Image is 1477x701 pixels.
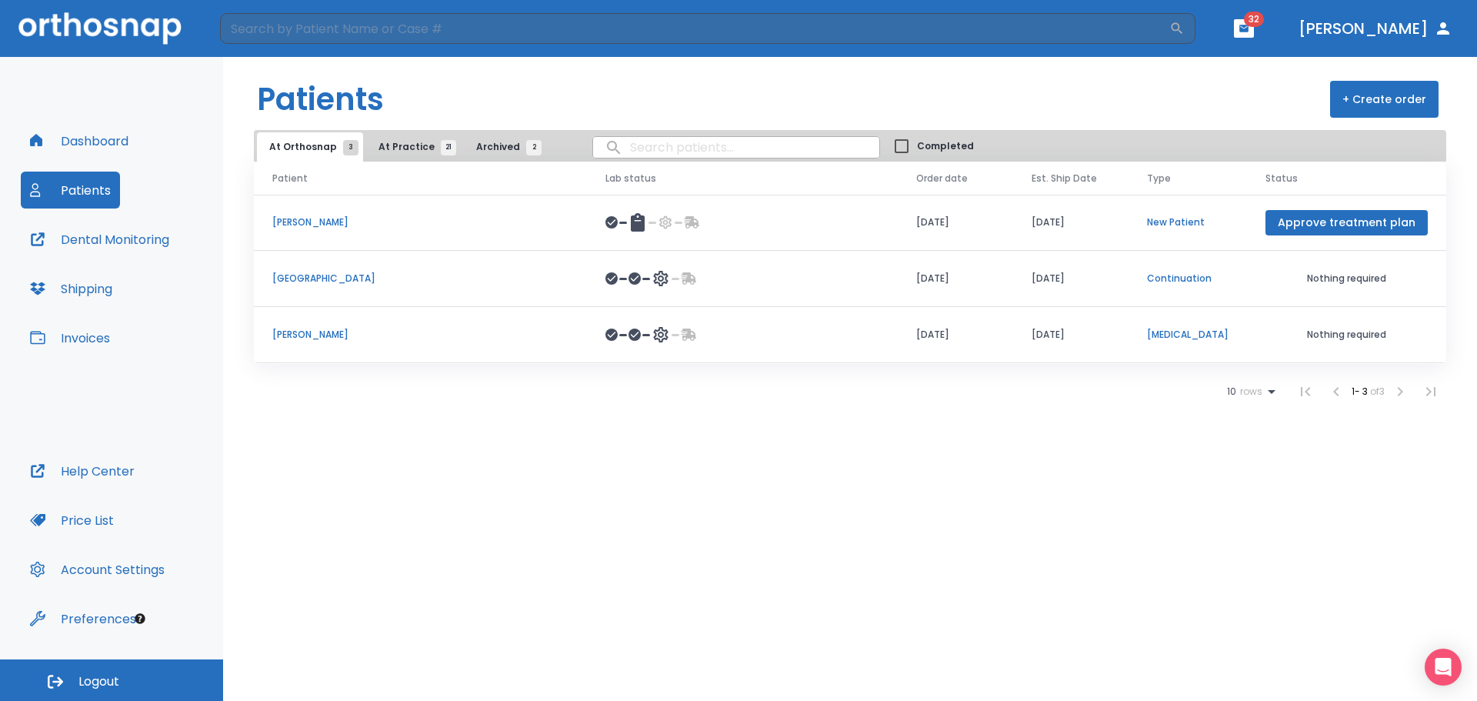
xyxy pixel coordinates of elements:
button: [PERSON_NAME] [1292,15,1459,42]
span: 32 [1244,12,1264,27]
td: [DATE] [898,195,1013,251]
div: tabs [257,132,549,162]
span: Patient [272,172,308,185]
span: 10 [1227,386,1236,397]
p: [GEOGRAPHIC_DATA] [272,272,568,285]
button: Patients [21,172,120,209]
span: At Orthosnap [269,140,351,154]
p: Continuation [1147,272,1229,285]
button: Price List [21,502,123,539]
span: At Practice [378,140,448,154]
button: Account Settings [21,551,174,588]
span: Archived [476,140,534,154]
p: Nothing required [1265,328,1428,342]
button: Approve treatment plan [1265,210,1428,235]
span: Completed [917,139,974,153]
span: Est. Ship Date [1032,172,1097,185]
span: 1 - 3 [1352,385,1370,398]
span: of 3 [1370,385,1385,398]
button: + Create order [1330,81,1439,118]
div: Tooltip anchor [133,612,147,626]
button: Invoices [21,319,119,356]
span: 2 [526,140,542,155]
img: Orthosnap [18,12,182,44]
input: search [593,132,879,162]
span: rows [1236,386,1262,397]
span: Lab status [605,172,656,185]
span: Order date [916,172,968,185]
span: 3 [343,140,358,155]
p: [PERSON_NAME] [272,328,568,342]
button: Dental Monitoring [21,221,178,258]
span: Type [1147,172,1171,185]
button: Preferences [21,600,145,637]
button: Help Center [21,452,144,489]
td: [DATE] [898,251,1013,307]
p: New Patient [1147,215,1229,229]
span: Logout [78,673,119,690]
p: [PERSON_NAME] [272,215,568,229]
button: Dashboard [21,122,138,159]
p: [MEDICAL_DATA] [1147,328,1229,342]
td: [DATE] [1013,251,1129,307]
span: 21 [441,140,456,155]
p: Nothing required [1265,272,1428,285]
div: Open Intercom Messenger [1425,649,1462,686]
span: Status [1265,172,1298,185]
button: Shipping [21,270,122,307]
td: [DATE] [1013,307,1129,363]
td: [DATE] [898,307,1013,363]
td: [DATE] [1013,195,1129,251]
input: Search by Patient Name or Case # [220,13,1169,44]
h1: Patients [257,76,384,122]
